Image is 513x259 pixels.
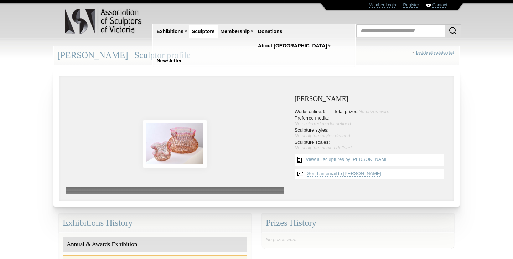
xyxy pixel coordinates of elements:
[295,127,447,139] li: Sculpture styles:
[266,237,296,242] span: No prizes won.
[358,109,389,114] span: No prizes won.
[53,46,460,65] div: [PERSON_NAME] | Sculptor profile
[143,120,207,168] img: Comfort to me twin set
[403,2,419,8] a: Register
[154,54,185,67] a: Newsletter
[63,237,247,252] div: Annual & Awards Exhibition
[295,115,447,127] li: Preferred media:
[295,121,447,127] div: No preferred media defined.
[189,25,218,38] a: Sculptors
[449,26,457,35] img: Search
[295,139,447,151] li: Sculpture scales:
[412,50,456,62] div: «
[426,4,431,7] img: Contact ASV
[322,109,325,114] strong: 1
[255,39,330,52] a: About [GEOGRAPHIC_DATA]
[295,169,306,179] img: Send an email to Jody Galvin
[295,154,305,166] img: View all {sculptor_name} sculptures list
[295,95,447,103] h3: [PERSON_NAME]
[255,25,285,38] a: Donations
[306,157,389,162] a: View all sculptures by [PERSON_NAME]
[64,7,143,35] img: logo.png
[218,25,253,38] a: Membership
[295,109,447,115] li: Works online: Total prizes:
[307,171,381,177] a: Send an email to [PERSON_NAME]
[416,50,454,55] a: Back to all sculptors list
[432,2,447,8] a: Contact
[295,145,447,151] div: No sculpture scales defined.
[262,214,454,233] div: Prizes History
[154,25,186,38] a: Exhibitions
[295,133,447,139] div: No sculpture styles defined.
[59,214,251,233] div: Exhibitions History
[369,2,396,8] a: Member Login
